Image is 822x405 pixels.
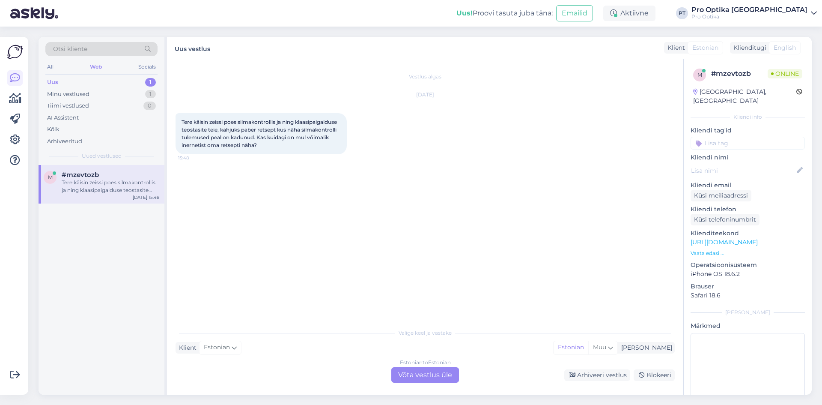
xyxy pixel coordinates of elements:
div: 1 [145,78,156,87]
p: Kliendi tag'id [691,126,805,135]
a: [URL][DOMAIN_NAME] [691,238,758,246]
div: Estonian [554,341,588,354]
div: Küsi telefoninumbrit [691,214,759,225]
div: AI Assistent [47,114,79,122]
div: # mzevtozb [711,69,768,79]
p: Märkmed [691,321,805,330]
div: [DATE] 15:48 [133,194,159,201]
span: Tere käisin zeissi poes silmakontrollis ja ning klaasipaigalduse teostasite teie, kahjuks paber r... [182,119,338,148]
span: m [48,174,53,180]
span: #mzevtozb [62,171,99,179]
div: Kõik [47,125,60,134]
div: Proovi tasuta juba täna: [456,8,553,18]
div: Arhiveeritud [47,137,82,146]
div: All [45,61,55,72]
div: [PERSON_NAME] [618,343,672,352]
button: Emailid [556,5,593,21]
div: Socials [137,61,158,72]
div: Web [88,61,104,72]
div: [GEOGRAPHIC_DATA], [GEOGRAPHIC_DATA] [693,87,796,105]
p: Kliendi telefon [691,205,805,214]
div: PT [676,7,688,19]
label: Uus vestlus [175,42,210,54]
span: Uued vestlused [82,152,122,160]
p: Vaata edasi ... [691,249,805,257]
span: Estonian [204,343,230,352]
div: Uus [47,78,58,87]
div: Kliendi info [691,113,805,121]
span: m [697,72,702,78]
span: 15:48 [178,155,210,161]
div: 1 [145,90,156,99]
div: Klient [664,43,685,52]
span: Otsi kliente [53,45,87,54]
p: iPhone OS 18.6.2 [691,270,805,279]
div: Tere käisin zeissi poes silmakontrollis ja ning klaasipaigalduse teostasite teie, kahjuks paber r... [62,179,159,194]
div: [PERSON_NAME] [691,309,805,316]
input: Lisa nimi [691,166,795,175]
div: Minu vestlused [47,90,89,99]
span: English [774,43,796,52]
div: [DATE] [176,91,675,99]
div: Pro Optika [GEOGRAPHIC_DATA] [691,6,807,13]
div: Võta vestlus üle [391,367,459,383]
p: Operatsioonisüsteem [691,261,805,270]
div: Klient [176,343,197,352]
div: Valige keel ja vastake [176,329,675,337]
div: Klienditugi [730,43,766,52]
div: Tiimi vestlused [47,102,89,110]
div: Arhiveeri vestlus [564,369,630,381]
p: Klienditeekond [691,229,805,238]
div: 0 [143,102,156,110]
b: Uus! [456,9,473,17]
div: Blokeeri [634,369,675,381]
span: Muu [593,343,606,351]
p: Brauser [691,282,805,291]
a: Pro Optika [GEOGRAPHIC_DATA]Pro Optika [691,6,817,20]
span: Estonian [692,43,718,52]
div: Pro Optika [691,13,807,20]
p: Kliendi nimi [691,153,805,162]
div: Küsi meiliaadressi [691,190,751,201]
div: Vestlus algas [176,73,675,81]
div: Aktiivne [603,6,655,21]
div: Estonian to Estonian [400,359,451,366]
span: Online [768,69,802,78]
img: Askly Logo [7,44,23,60]
input: Lisa tag [691,137,805,150]
p: Kliendi email [691,181,805,190]
p: Safari 18.6 [691,291,805,300]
